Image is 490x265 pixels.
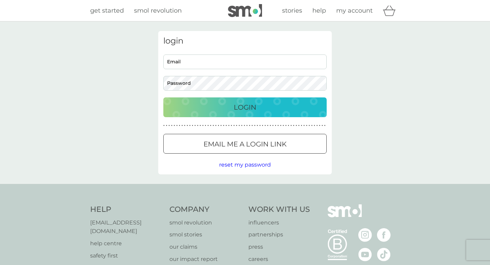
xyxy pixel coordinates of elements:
[195,124,196,127] p: ●
[228,124,230,127] p: ●
[322,124,323,127] p: ●
[163,36,327,46] h3: login
[244,124,245,127] p: ●
[377,228,391,242] img: visit the smol Facebook page
[280,124,281,127] p: ●
[324,124,326,127] p: ●
[163,134,327,154] button: Email me a login link
[275,124,276,127] p: ●
[282,6,302,16] a: stories
[231,124,232,127] p: ●
[248,218,310,227] a: influencers
[282,7,302,14] span: stories
[262,124,263,127] p: ●
[319,124,321,127] p: ●
[219,161,271,168] span: reset my password
[192,124,193,127] p: ●
[176,124,178,127] p: ●
[241,124,243,127] p: ●
[220,124,222,127] p: ●
[288,124,289,127] p: ●
[179,124,180,127] p: ●
[314,124,315,127] p: ●
[90,251,163,260] a: safety first
[239,124,240,127] p: ●
[304,124,305,127] p: ●
[264,124,266,127] p: ●
[283,124,284,127] p: ●
[90,7,124,14] span: get started
[270,124,271,127] p: ●
[90,218,163,236] a: [EMAIL_ADDRESS][DOMAIN_NAME]
[169,218,242,227] a: smol revolution
[169,243,242,251] a: our claims
[296,124,297,127] p: ●
[205,124,206,127] p: ●
[267,124,268,127] p: ●
[202,124,203,127] p: ●
[311,124,313,127] p: ●
[248,204,310,215] h4: Work With Us
[90,204,163,215] h4: Help
[298,124,300,127] p: ●
[301,124,302,127] p: ●
[233,124,235,127] p: ●
[336,6,373,16] a: my account
[171,124,173,127] p: ●
[168,124,170,127] p: ●
[219,160,271,169] button: reset my password
[246,124,248,127] p: ●
[134,6,182,16] a: smol revolution
[234,102,256,113] p: Login
[377,248,391,261] img: visit the smol Tiktok page
[312,6,326,16] a: help
[213,124,214,127] p: ●
[169,230,242,239] a: smol stories
[248,230,310,239] a: partnerships
[218,124,219,127] p: ●
[272,124,274,127] p: ●
[169,255,242,264] a: our impact report
[291,124,292,127] p: ●
[336,7,373,14] span: my account
[184,124,185,127] p: ●
[187,124,188,127] p: ●
[259,124,261,127] p: ●
[278,124,279,127] p: ●
[169,204,242,215] h4: Company
[203,139,287,150] p: Email me a login link
[251,124,253,127] p: ●
[163,124,165,127] p: ●
[90,239,163,248] a: help centre
[90,6,124,16] a: get started
[197,124,198,127] p: ●
[174,124,175,127] p: ●
[226,124,227,127] p: ●
[208,124,209,127] p: ●
[189,124,191,127] p: ●
[249,124,250,127] p: ●
[293,124,294,127] p: ●
[383,4,400,17] div: basket
[181,124,183,127] p: ●
[358,248,372,261] img: visit the smol Youtube page
[257,124,258,127] p: ●
[285,124,287,127] p: ●
[166,124,167,127] p: ●
[200,124,201,127] p: ●
[316,124,318,127] p: ●
[236,124,238,127] p: ●
[223,124,224,127] p: ●
[358,228,372,242] img: visit the smol Instagram page
[248,243,310,251] p: press
[248,255,310,264] p: careers
[254,124,256,127] p: ●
